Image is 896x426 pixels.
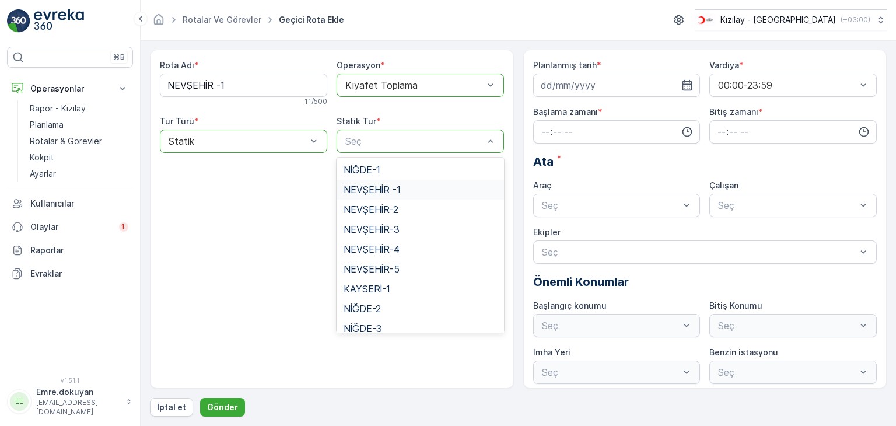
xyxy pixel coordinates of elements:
[344,323,382,334] span: NİĞDE-3
[200,398,245,417] button: Gönder
[533,74,701,97] input: dd/mm/yyyy
[344,303,381,314] span: NİĞDE-2
[709,180,738,190] label: Çalışan
[720,14,836,26] p: Kızılay - [GEOGRAPHIC_DATA]
[7,192,133,215] a: Kullanıcılar
[304,97,327,106] p: 11 / 500
[344,204,398,215] span: NEVŞEHİR-2
[7,262,133,285] a: Evraklar
[344,284,390,294] span: KAYSERİ-1
[337,116,376,126] label: Statik Tur
[533,273,877,291] p: Önemli Konumlar
[533,347,570,357] label: İmha Yeri
[36,398,120,417] p: [EMAIL_ADDRESS][DOMAIN_NAME]
[183,15,261,25] a: Rotalar ve Görevler
[7,239,133,262] a: Raporlar
[30,198,128,209] p: Kullanıcılar
[344,184,401,195] span: NEVŞEHİR -1
[160,60,194,70] label: Rota Adı
[709,301,762,310] label: Bitiş Konumu
[30,168,56,180] p: Ayarlar
[841,15,870,25] p: ( +03:00 )
[533,107,598,117] label: Başlama zamanı
[25,133,133,149] a: Rotalar & Görevler
[709,347,778,357] label: Benzin istasyonu
[533,301,607,310] label: Başlangıç konumu
[533,227,561,237] label: Ekipler
[25,117,133,133] a: Planlama
[34,9,84,33] img: logo_light-DOdMpM7g.png
[10,392,29,411] div: EE
[337,60,380,70] label: Operasyon
[7,77,133,100] button: Operasyonlar
[533,60,597,70] label: Planlanmış tarih
[30,152,54,163] p: Kokpit
[30,103,86,114] p: Rapor - Kızılay
[7,386,133,417] button: EEEmre.dokuyan[EMAIL_ADDRESS][DOMAIN_NAME]
[30,135,102,147] p: Rotalar & Görevler
[30,83,110,95] p: Operasyonlar
[152,18,165,27] a: Ana Sayfa
[7,377,133,384] span: v 1.51.1
[533,153,554,170] span: Ata
[345,134,484,148] p: Seç
[7,215,133,239] a: Olaylar1
[30,245,128,256] p: Raporlar
[695,13,716,26] img: k%C4%B1z%C4%B1lay_D5CCths_t1JZB0k.png
[718,198,856,212] p: Seç
[113,53,125,62] p: ⌘B
[157,401,186,413] p: İptal et
[25,100,133,117] a: Rapor - Kızılay
[25,149,133,166] a: Kokpit
[121,222,126,232] p: 1
[7,9,30,33] img: logo
[695,9,887,30] button: Kızılay - [GEOGRAPHIC_DATA](+03:00)
[207,401,238,413] p: Gönder
[344,224,400,235] span: NEVŞEHİR-3
[30,221,112,233] p: Olaylar
[344,264,400,274] span: NEVŞEHİR-5
[542,198,680,212] p: Seç
[344,165,380,175] span: NİĞDE-1
[36,386,120,398] p: Emre.dokuyan
[276,14,346,26] span: Geçici Rota Ekle
[709,60,739,70] label: Vardiya
[25,166,133,182] a: Ayarlar
[709,107,758,117] label: Bitiş zamanı
[344,244,400,254] span: NEVŞEHİR-4
[533,180,551,190] label: Araç
[542,245,857,259] p: Seç
[30,268,128,280] p: Evraklar
[150,398,193,417] button: İptal et
[30,119,64,131] p: Planlama
[160,116,194,126] label: Tur Türü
